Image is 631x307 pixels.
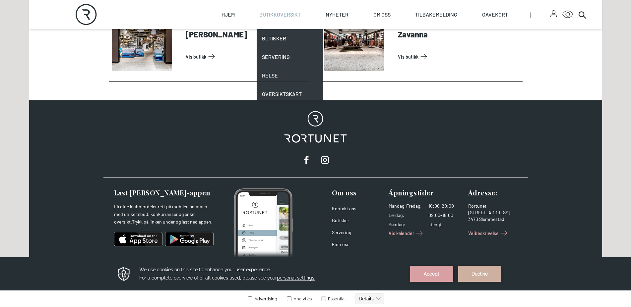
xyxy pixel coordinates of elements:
[300,153,313,167] a: facebook
[248,39,252,44] input: Advertising
[479,216,504,222] span: Slemmestad
[389,212,422,219] dt: Lørdag :
[355,36,384,47] button: Details
[458,9,501,25] button: Decline
[389,230,414,237] span: Vis kalender
[332,230,351,235] a: Servering
[114,188,214,197] h3: Last [PERSON_NAME]-appen
[139,8,402,25] h3: We use cookies on this site to enhance your user experience. For a complete overview of of all co...
[389,228,425,238] a: Vis kalender
[359,39,374,44] text: Details
[410,9,453,25] button: Accept
[114,203,214,226] p: Få dine klubbfordeler rett på mobilen sammen med unike tilbud, konkurranser og enkel oversikt.Try...
[247,39,277,44] label: Advertising
[287,39,291,44] input: Analytics
[332,206,356,211] a: Kontakt oss
[428,221,463,228] dd: stengt
[468,216,478,222] span: 3470
[468,228,509,238] a: Veibeskrivelse
[562,9,573,20] button: Open Accessibility Menu
[165,231,214,247] img: android
[114,231,162,247] img: ios
[257,66,323,85] a: Helse
[277,18,315,24] span: personal settings.
[428,203,463,209] dd: 10:00-20:00
[468,230,499,237] span: Veibeskrivelse
[186,51,308,62] a: Vis Butikk: Wilsbeck Sjømat
[468,203,520,209] div: Rortunet
[332,241,349,247] a: Finn oss
[468,209,520,216] div: [STREET_ADDRESS]
[285,39,312,44] label: Analytics
[257,85,323,103] a: Oversiktskart
[321,39,326,44] input: Essential
[332,218,349,223] a: Butikker
[468,188,520,197] h3: Adresse :
[389,221,422,228] dt: Søndag :
[389,203,422,209] dt: Mandag - Fredag :
[428,212,463,219] dd: 09:00-18:00
[318,153,332,167] a: instagram
[117,9,131,25] img: Privacy reminder
[398,51,520,62] a: Vis Butikk: Zavanna
[257,48,323,66] a: Servering
[257,29,323,48] a: Butikker
[332,188,384,197] h3: Om oss
[233,188,293,259] img: Photo of mobile app home screen
[320,39,346,44] label: Essential
[389,188,463,197] h3: Åpningstider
